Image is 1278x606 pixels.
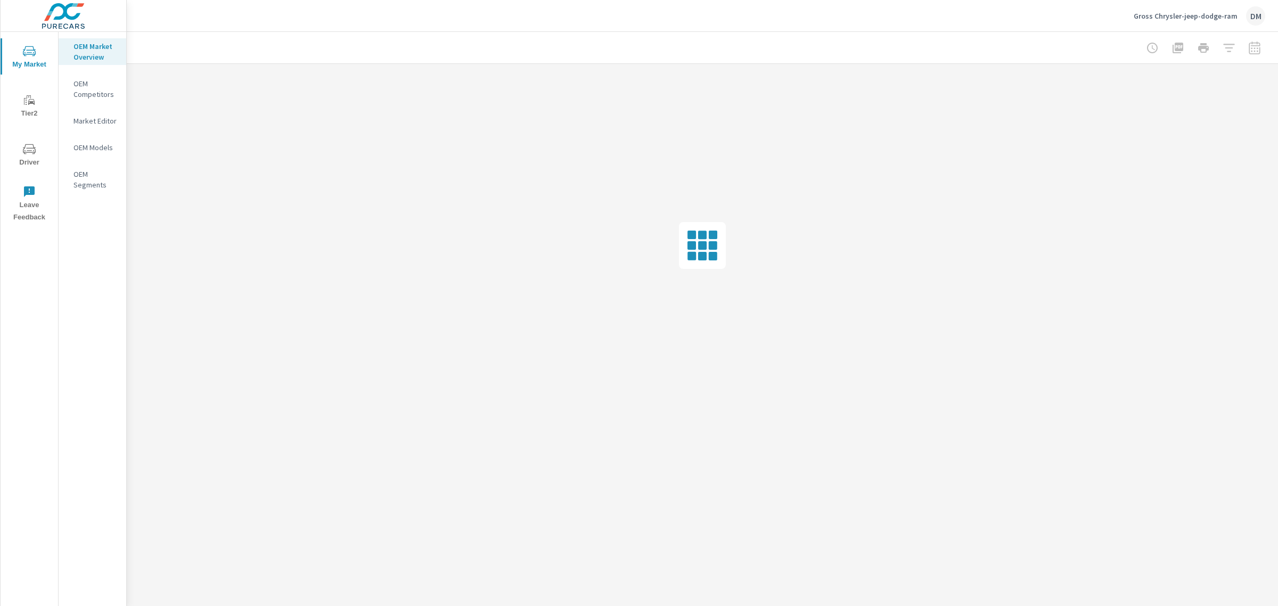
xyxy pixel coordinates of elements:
[1134,11,1238,21] p: Gross Chrysler-jeep-dodge-ram
[73,169,118,190] p: OEM Segments
[73,142,118,153] p: OEM Models
[4,185,55,224] span: Leave Feedback
[59,166,126,193] div: OEM Segments
[73,78,118,100] p: OEM Competitors
[4,45,55,71] span: My Market
[73,116,118,126] p: Market Editor
[59,76,126,102] div: OEM Competitors
[1246,6,1265,26] div: DM
[4,143,55,169] span: Driver
[4,94,55,120] span: Tier2
[1,32,58,228] div: nav menu
[73,41,118,62] p: OEM Market Overview
[59,38,126,65] div: OEM Market Overview
[59,140,126,155] div: OEM Models
[59,113,126,129] div: Market Editor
